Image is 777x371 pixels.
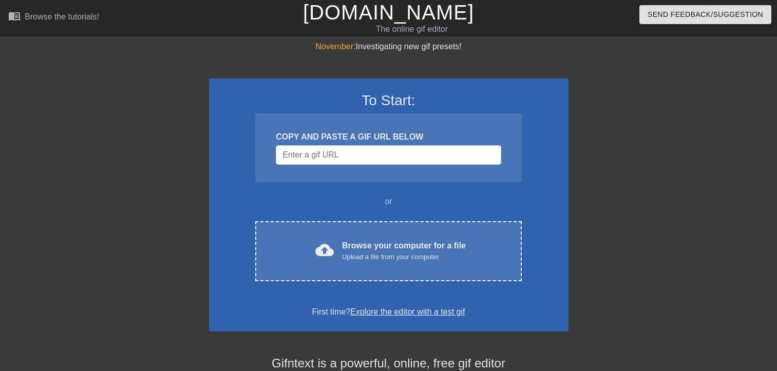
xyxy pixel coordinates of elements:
[648,8,763,21] span: Send Feedback/Suggestion
[8,10,99,26] a: Browse the tutorials!
[303,1,474,24] a: [DOMAIN_NAME]
[209,41,568,53] div: Investigating new gif presets!
[276,131,501,143] div: COPY AND PASTE A GIF URL BELOW
[342,240,466,262] div: Browse your computer for a file
[276,145,501,165] input: Username
[209,356,568,371] h4: Gifntext is a powerful, online, free gif editor
[222,306,555,318] div: First time?
[25,12,99,21] div: Browse the tutorials!
[8,10,21,22] span: menu_book
[342,252,466,262] div: Upload a file from your computer
[222,92,555,109] h3: To Start:
[315,42,355,51] span: November:
[315,241,334,259] span: cloud_upload
[350,307,465,316] a: Explore the editor with a test gif
[264,23,559,35] div: The online gif editor
[236,196,542,208] div: or
[639,5,771,24] button: Send Feedback/Suggestion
